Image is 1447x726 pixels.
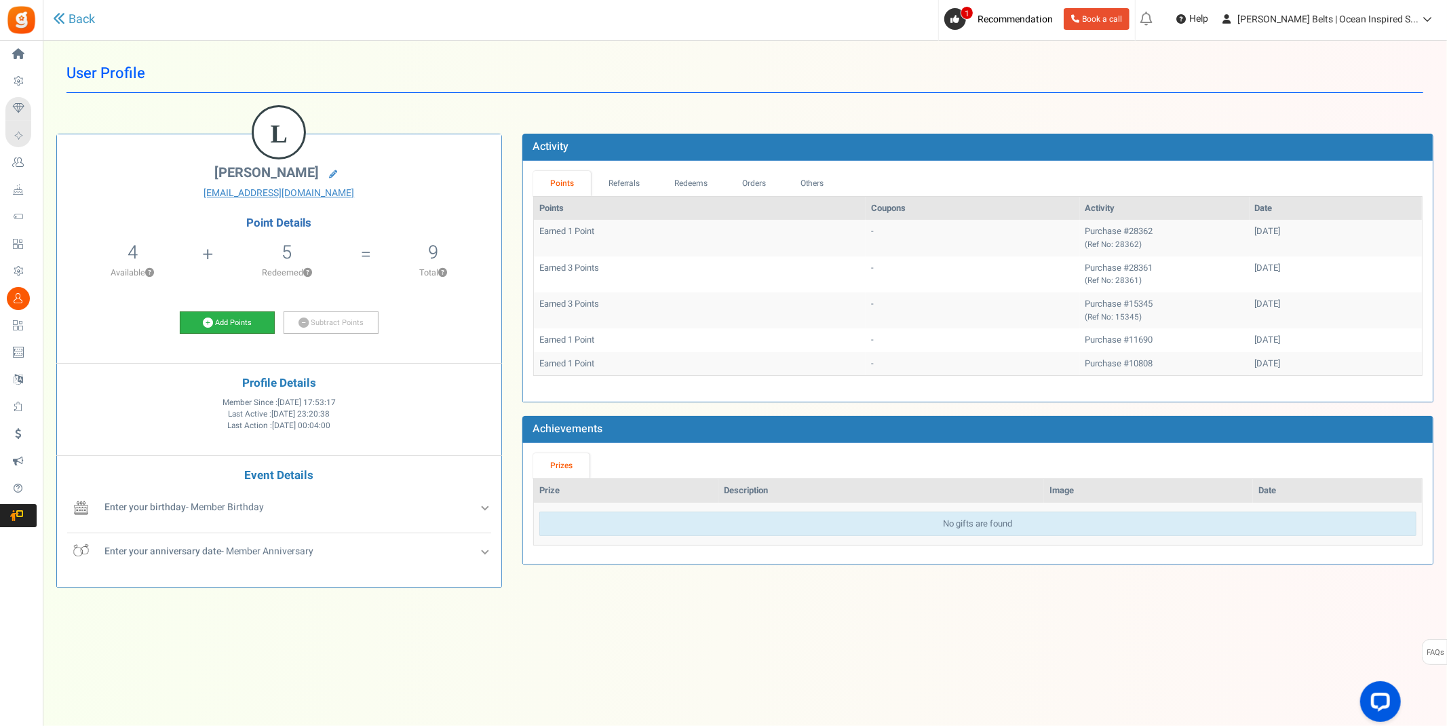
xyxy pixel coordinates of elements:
[533,138,568,155] b: Activity
[1253,479,1422,503] th: Date
[1426,640,1444,666] span: FAQs
[534,197,866,221] th: Points
[866,197,1079,221] th: Coupons
[6,5,37,35] img: Gratisfaction
[223,397,336,408] span: Member Since :
[534,328,866,352] td: Earned 1 Point
[539,512,1416,537] div: No gifts are found
[1080,328,1250,352] td: Purchase #11690
[534,256,866,292] td: Earned 3 Points
[1255,225,1416,238] div: [DATE]
[104,544,313,558] span: - Member Anniversary
[284,311,379,335] a: Subtract Points
[1085,275,1142,286] small: (Ref No: 28361)
[104,544,221,558] b: Enter your anniversary date
[866,352,1079,376] td: -
[1085,239,1142,250] small: (Ref No: 28362)
[944,8,1058,30] a: 1 Recommendation
[57,217,501,229] h4: Point Details
[866,328,1079,352] td: -
[533,171,592,196] a: Points
[1255,298,1416,311] div: [DATE]
[1080,197,1250,221] th: Activity
[254,107,304,160] figcaption: L
[214,163,319,183] span: [PERSON_NAME]
[534,292,866,328] td: Earned 3 Points
[104,500,186,514] b: Enter your birthday
[438,269,447,278] button: ?
[215,267,360,279] p: Redeemed
[657,171,725,196] a: Redeems
[272,420,330,432] span: [DATE] 00:04:00
[303,269,312,278] button: ?
[1255,358,1416,370] div: [DATE]
[428,242,438,263] h5: 9
[1255,334,1416,347] div: [DATE]
[1064,8,1130,30] a: Book a call
[227,420,330,432] span: Last Action :
[866,292,1079,328] td: -
[866,256,1079,292] td: -
[277,397,336,408] span: [DATE] 17:53:17
[1171,8,1214,30] a: Help
[104,500,264,514] span: - Member Birthday
[591,171,657,196] a: Referrals
[783,171,841,196] a: Others
[145,269,154,278] button: ?
[1255,262,1416,275] div: [DATE]
[67,470,491,482] h4: Event Details
[228,408,330,420] span: Last Active :
[128,239,138,266] span: 4
[66,54,1423,93] h1: User Profile
[725,171,784,196] a: Orders
[534,352,866,376] td: Earned 1 Point
[534,479,719,503] th: Prize
[372,267,495,279] p: Total
[64,267,201,279] p: Available
[1080,256,1250,292] td: Purchase #28361
[961,6,973,20] span: 1
[271,408,330,420] span: [DATE] 23:20:38
[67,187,491,200] a: [EMAIL_ADDRESS][DOMAIN_NAME]
[1186,12,1208,26] span: Help
[1080,292,1250,328] td: Purchase #15345
[534,220,866,256] td: Earned 1 Point
[1080,352,1250,376] td: Purchase #10808
[1250,197,1422,221] th: Date
[533,421,602,437] b: Achievements
[866,220,1079,256] td: -
[1237,12,1419,26] span: [PERSON_NAME] Belts | Ocean Inspired S...
[67,377,491,390] h4: Profile Details
[978,12,1053,26] span: Recommendation
[1085,311,1142,323] small: (Ref No: 15345)
[718,479,1044,503] th: Description
[1044,479,1253,503] th: Image
[1080,220,1250,256] td: Purchase #28362
[282,242,292,263] h5: 5
[533,453,590,478] a: Prizes
[180,311,275,335] a: Add Points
